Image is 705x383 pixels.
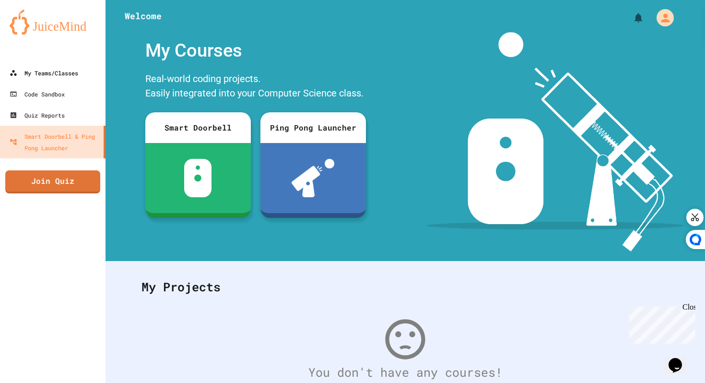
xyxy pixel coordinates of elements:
[615,10,646,26] div: My Notifications
[10,131,100,154] div: Smart Doorbell & Ping Pong Launcher
[4,4,66,61] div: Chat with us now!Close
[10,109,65,121] div: Quiz Reports
[10,10,96,35] img: logo-orange.svg
[292,159,334,197] img: ppl-with-ball.png
[132,363,679,382] div: You don't have any courses!
[184,159,211,197] img: sdb-white.svg
[141,69,371,105] div: Real-world coding projects. Easily integrated into your Computer Science class.
[145,112,251,143] div: Smart Doorbell
[132,268,679,306] div: My Projects
[260,112,366,143] div: Ping Pong Launcher
[10,88,65,100] div: Code Sandbox
[625,303,695,344] iframe: chat widget
[665,345,695,373] iframe: chat widget
[646,7,676,29] div: My Account
[5,170,100,193] a: Join Quiz
[141,32,371,69] div: My Courses
[426,32,683,251] img: banner-image-my-projects.png
[10,67,78,79] div: My Teams/Classes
